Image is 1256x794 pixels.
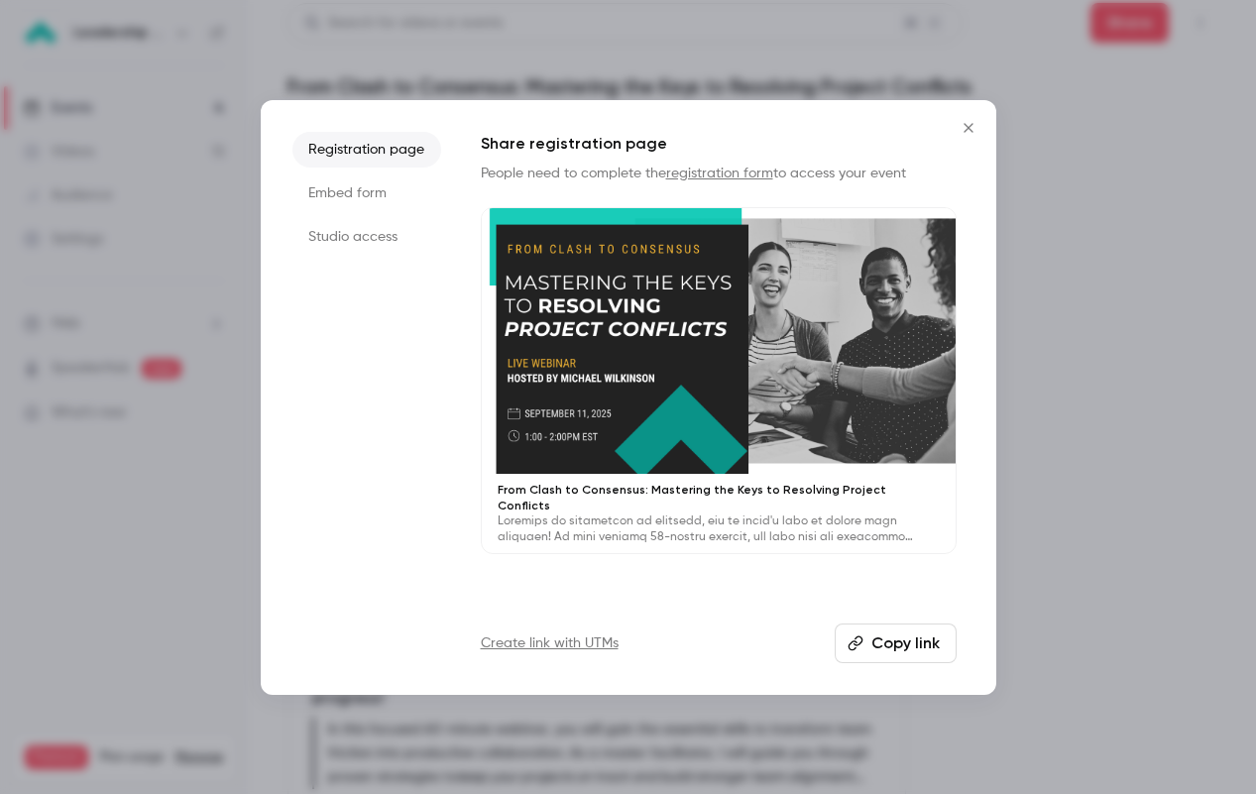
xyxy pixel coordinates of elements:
button: Close [949,108,988,148]
a: From Clash to Consensus: Mastering the Keys to Resolving Project ConflictsLoremips do sitametcon ... [481,207,957,555]
li: Embed form [292,175,441,211]
p: Loremips do sitametcon ad elitsedd, eiu te incid'u labo et dolore magn aliquaen! Ad mini veniamq ... [498,513,940,545]
h1: Share registration page [481,132,957,156]
button: Copy link [835,624,957,663]
p: People need to complete the to access your event [481,164,957,183]
li: Studio access [292,219,441,255]
li: Registration page [292,132,441,168]
a: Create link with UTMs [481,633,619,653]
p: From Clash to Consensus: Mastering the Keys to Resolving Project Conflicts [498,482,940,513]
a: registration form [666,167,773,180]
